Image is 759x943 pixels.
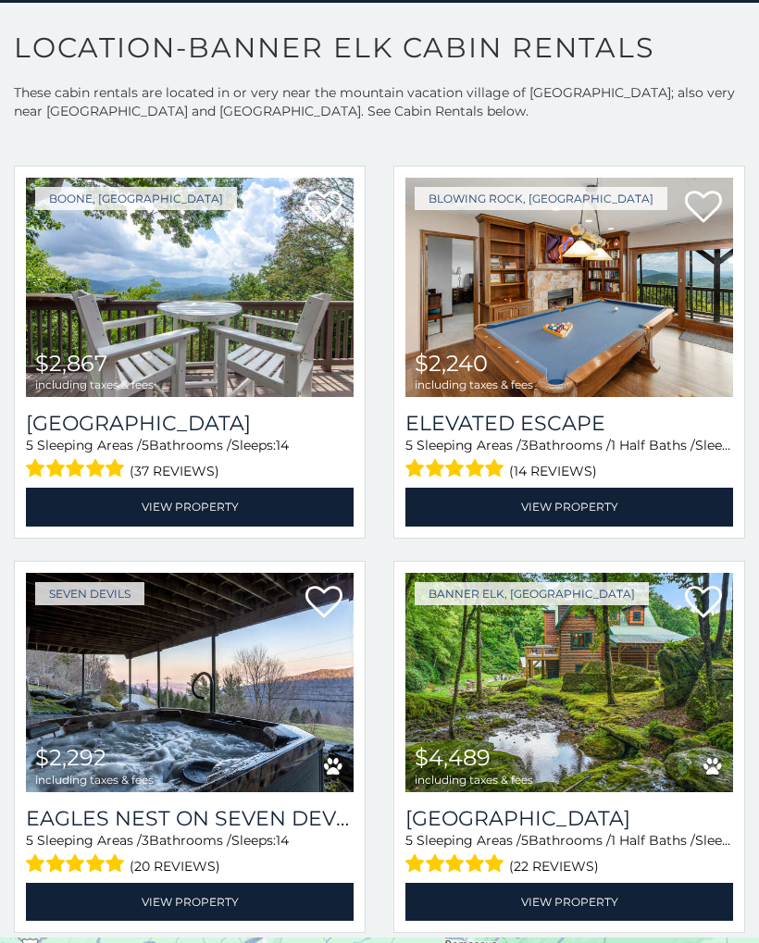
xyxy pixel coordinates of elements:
[26,573,354,792] a: Eagles Nest on Seven Devils $2,292 including taxes & fees
[26,411,354,436] a: [GEOGRAPHIC_DATA]
[35,744,106,771] span: $2,292
[405,411,733,436] a: Elevated Escape
[405,436,733,483] div: Sleeping Areas / Bathrooms / Sleeps:
[26,436,354,483] div: Sleeping Areas / Bathrooms / Sleeps:
[405,883,733,921] a: View Property
[405,806,733,831] a: [GEOGRAPHIC_DATA]
[35,350,107,377] span: $2,867
[26,806,354,831] a: Eagles Nest on Seven Devils
[415,744,491,771] span: $4,489
[305,584,342,623] a: Add to favorites
[611,437,695,453] span: 1 Half Baths /
[415,774,533,786] span: including taxes & fees
[405,437,413,453] span: 5
[509,459,597,483] span: (14 reviews)
[130,854,220,878] span: (20 reviews)
[415,582,649,605] a: Banner Elk, [GEOGRAPHIC_DATA]
[415,187,667,210] a: Blowing Rock, [GEOGRAPHIC_DATA]
[521,437,529,453] span: 3
[26,573,354,792] img: Eagles Nest on Seven Devils
[611,832,695,849] span: 1 Half Baths /
[405,831,733,878] div: Sleeping Areas / Bathrooms / Sleeps:
[415,378,533,391] span: including taxes & fees
[35,187,237,210] a: Boone, [GEOGRAPHIC_DATA]
[26,411,354,436] h3: Pinnacle View Lodge
[35,774,154,786] span: including taxes & fees
[26,883,354,921] a: View Property
[405,573,733,792] img: Eagle Ridge Falls
[26,832,33,849] span: 5
[405,488,733,526] a: View Property
[405,178,733,397] img: Elevated Escape
[685,584,722,623] a: Add to favorites
[521,832,529,849] span: 5
[26,178,354,397] a: Pinnacle View Lodge $2,867 including taxes & fees
[35,582,144,605] a: Seven Devils
[142,832,149,849] span: 3
[26,488,354,526] a: View Property
[26,831,354,878] div: Sleeping Areas / Bathrooms / Sleeps:
[130,459,219,483] span: (37 reviews)
[26,437,33,453] span: 5
[142,437,149,453] span: 5
[276,437,289,453] span: 14
[685,189,722,228] a: Add to favorites
[305,189,342,228] a: Add to favorites
[415,350,488,377] span: $2,240
[405,178,733,397] a: Elevated Escape $2,240 including taxes & fees
[405,832,413,849] span: 5
[276,832,289,849] span: 14
[509,854,599,878] span: (22 reviews)
[26,178,354,397] img: Pinnacle View Lodge
[405,573,733,792] a: Eagle Ridge Falls $4,489 including taxes & fees
[35,378,154,391] span: including taxes & fees
[405,806,733,831] h3: Eagle Ridge Falls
